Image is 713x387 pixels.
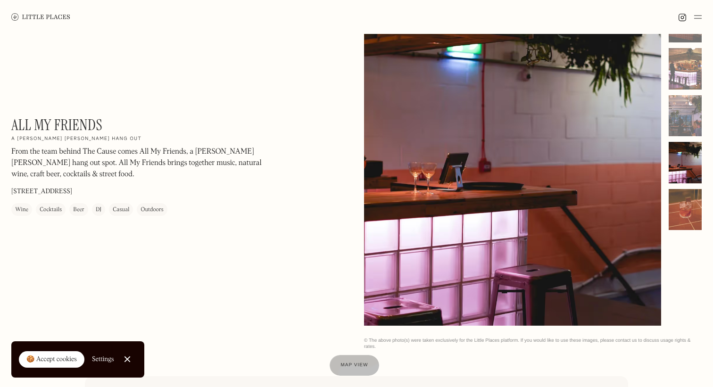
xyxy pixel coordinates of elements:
[73,206,84,215] div: Beer
[26,355,77,364] div: 🍪 Accept cookies
[11,136,141,143] h2: A [PERSON_NAME] [PERSON_NAME] hang out
[118,350,137,369] a: Close Cookie Popup
[364,338,702,350] div: © The above photo(s) were taken exclusively for the Little Places platform. If you would like to ...
[341,362,368,368] span: Map view
[11,116,102,134] h1: All My Friends
[96,206,101,215] div: DJ
[92,349,114,370] a: Settings
[330,355,380,376] a: Map view
[11,147,266,181] p: From the team behind The Cause comes All My Friends, a [PERSON_NAME] [PERSON_NAME] hang out spot....
[40,206,62,215] div: Cocktails
[19,351,84,368] a: 🍪 Accept cookies
[113,206,129,215] div: Casual
[15,206,28,215] div: Wine
[141,206,163,215] div: Outdoors
[92,356,114,362] div: Settings
[11,187,72,197] p: [STREET_ADDRESS]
